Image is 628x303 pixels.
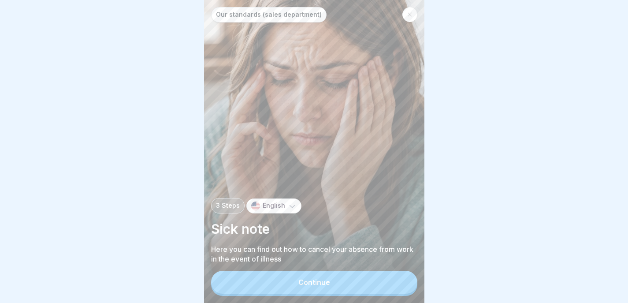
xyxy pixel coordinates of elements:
button: Continue [211,271,417,294]
p: 3 Steps [216,202,240,209]
p: Here you can find out how to cancel your absence from work in the event of illness [211,244,417,264]
p: English [263,202,285,209]
p: Our standards (sales department) [216,11,322,19]
img: us.svg [251,202,260,210]
div: Continue [298,278,330,286]
p: Sick note [211,221,417,237]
